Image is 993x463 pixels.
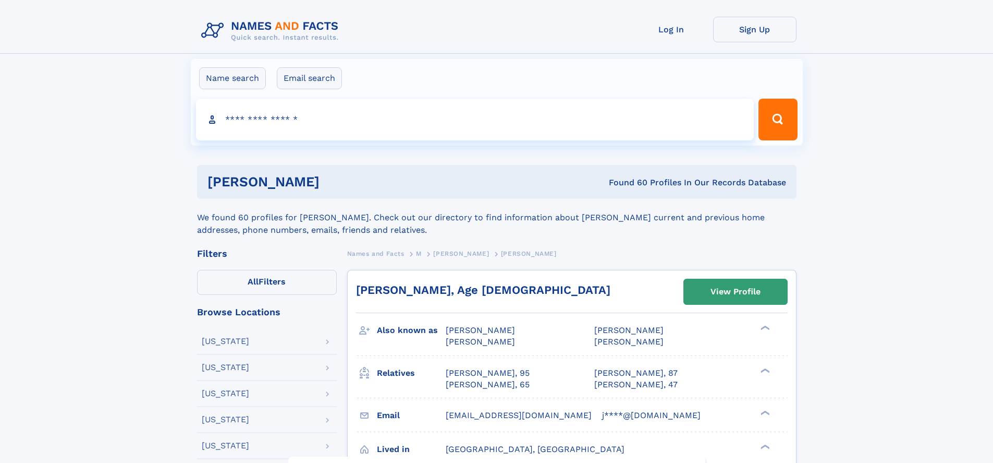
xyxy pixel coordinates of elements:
[433,247,489,260] a: [PERSON_NAME]
[684,279,787,304] a: View Profile
[377,441,446,458] h3: Lived in
[197,17,347,45] img: Logo Names and Facts
[501,250,557,257] span: [PERSON_NAME]
[356,283,610,296] a: [PERSON_NAME], Age [DEMOGRAPHIC_DATA]
[446,367,530,379] a: [PERSON_NAME], 95
[202,389,249,398] div: [US_STATE]
[464,177,786,188] div: Found 60 Profiles In Our Records Database
[433,250,489,257] span: [PERSON_NAME]
[594,337,664,347] span: [PERSON_NAME]
[630,17,713,42] a: Log In
[377,322,446,339] h3: Also known as
[207,175,464,188] h1: [PERSON_NAME]
[196,99,754,140] input: search input
[202,442,249,450] div: [US_STATE]
[202,415,249,424] div: [US_STATE]
[199,67,266,89] label: Name search
[594,325,664,335] span: [PERSON_NAME]
[277,67,342,89] label: Email search
[446,337,515,347] span: [PERSON_NAME]
[197,249,337,258] div: Filters
[710,280,761,304] div: View Profile
[416,247,422,260] a: M
[377,407,446,424] h3: Email
[594,367,678,379] a: [PERSON_NAME], 87
[197,199,796,236] div: We found 60 profiles for [PERSON_NAME]. Check out our directory to find information about [PERSON...
[758,367,770,374] div: ❯
[758,325,770,331] div: ❯
[758,99,797,140] button: Search Button
[197,307,337,317] div: Browse Locations
[248,277,259,287] span: All
[758,409,770,416] div: ❯
[347,247,404,260] a: Names and Facts
[202,363,249,372] div: [US_STATE]
[446,444,624,454] span: [GEOGRAPHIC_DATA], [GEOGRAPHIC_DATA]
[416,250,422,257] span: M
[446,379,530,390] a: [PERSON_NAME], 65
[446,325,515,335] span: [PERSON_NAME]
[758,443,770,450] div: ❯
[446,410,592,420] span: [EMAIL_ADDRESS][DOMAIN_NAME]
[377,364,446,382] h3: Relatives
[713,17,796,42] a: Sign Up
[197,270,337,295] label: Filters
[594,379,678,390] a: [PERSON_NAME], 47
[202,337,249,346] div: [US_STATE]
